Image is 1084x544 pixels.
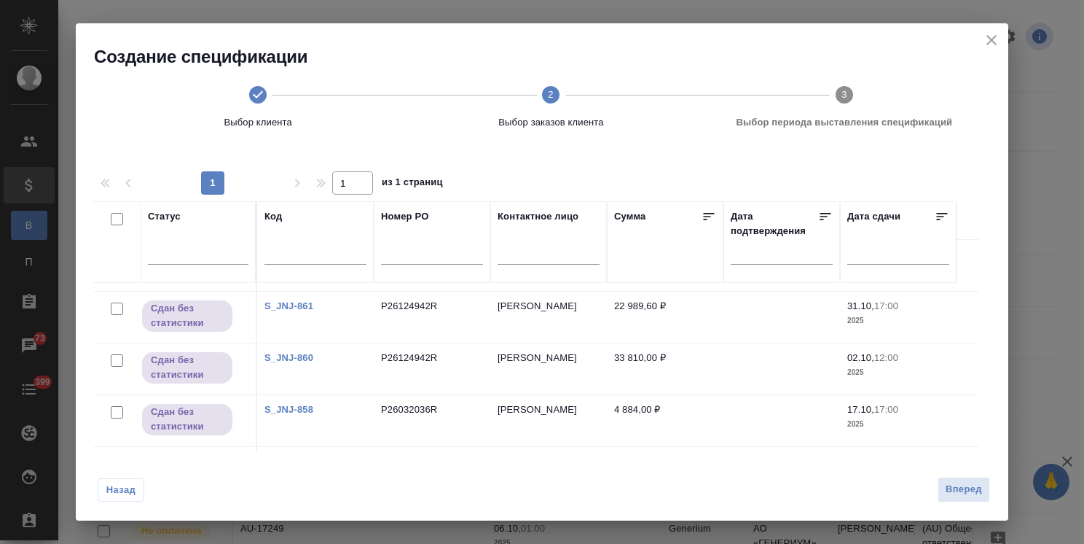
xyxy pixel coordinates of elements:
[841,89,847,100] text: 3
[490,292,607,343] td: [PERSON_NAME]
[490,343,607,395] td: [PERSON_NAME]
[382,174,443,195] span: из 1 страниц
[151,353,224,382] p: Сдан без статистики
[847,209,900,228] div: Дата сдачи
[938,477,990,502] button: Вперед
[264,352,313,363] a: S_JNJ-860
[117,115,398,130] span: Выбор клиента
[106,483,136,497] span: Назад
[549,89,554,100] text: 2
[981,29,1002,51] button: close
[264,209,282,224] div: Код
[614,209,645,228] div: Сумма
[847,314,949,328] p: 2025
[847,417,949,432] p: 2025
[94,45,1008,69] h2: Создание спецификации
[374,343,490,395] td: P26124942R
[847,404,874,415] p: 17.10,
[151,405,224,434] p: Сдан без статистики
[374,395,490,446] td: P26032036R
[946,481,982,498] span: Вперед
[704,115,985,130] span: Выбор периода выставления спецификаций
[490,395,607,446] td: [PERSON_NAME]
[847,300,874,311] p: 31.10,
[607,292,723,343] td: 22 989,60 ₽
[731,209,818,238] div: Дата подтверждения
[490,447,607,498] td: [PERSON_NAME] Елена
[498,209,578,224] div: Контактное лицо
[148,209,181,224] div: Статус
[847,365,949,380] p: 2025
[264,300,313,311] a: S_JNJ-861
[381,209,428,224] div: Номер PO
[98,478,144,502] button: Назад
[874,404,898,415] p: 17:00
[847,352,874,363] p: 02.10,
[874,300,898,311] p: 17:00
[374,447,490,498] td: P26095310R
[607,343,723,395] td: 33 810,00 ₽
[607,395,723,446] td: 4 884,00 ₽
[874,352,898,363] p: 12:00
[151,301,224,330] p: Сдан без статистики
[264,404,313,415] a: S_JNJ-858
[410,115,691,130] span: Выбор заказов клиента
[607,447,723,498] td: 25 884,00 ₽
[374,292,490,343] td: P26124942R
